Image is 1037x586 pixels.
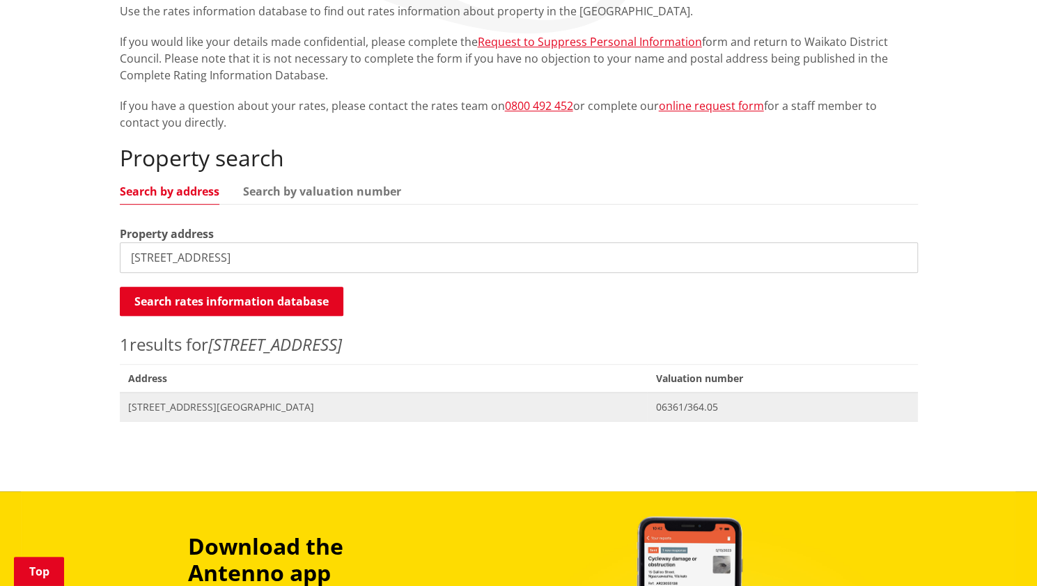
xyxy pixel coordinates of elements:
input: e.g. Duke Street NGARUAWAHIA [120,242,918,273]
span: Address [120,364,648,393]
p: results for [120,332,918,357]
a: Search by address [120,186,219,197]
span: 1 [120,333,130,356]
span: 06361/364.05 [655,400,909,414]
a: Top [14,557,64,586]
em: [STREET_ADDRESS] [208,333,342,356]
a: Request to Suppress Personal Information [478,34,702,49]
button: Search rates information database [120,287,343,316]
a: online request form [659,98,764,113]
a: Search by valuation number [243,186,401,197]
span: Valuation number [647,364,917,393]
a: 0800 492 452 [505,98,573,113]
p: If you have a question about your rates, please contact the rates team on or complete our for a s... [120,97,918,131]
h2: Property search [120,145,918,171]
label: Property address [120,225,214,242]
p: Use the rates information database to find out rates information about property in the [GEOGRAPHI... [120,3,918,19]
span: [STREET_ADDRESS][GEOGRAPHIC_DATA] [128,400,639,414]
a: [STREET_ADDRESS][GEOGRAPHIC_DATA] 06361/364.05 [120,393,918,421]
p: If you would like your details made confidential, please complete the form and return to Waikato ... [120,33,918,84]
iframe: Messenger Launcher [973,528,1023,578]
